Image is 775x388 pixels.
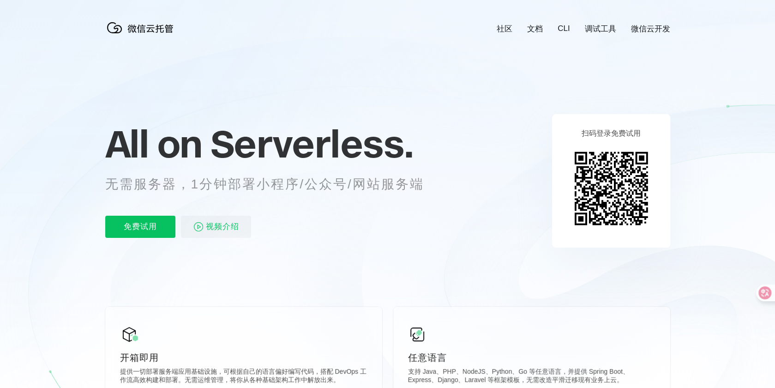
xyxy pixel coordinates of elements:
[206,216,239,238] span: 视频介绍
[193,221,204,232] img: video_play.svg
[582,129,641,139] p: 扫码登录免费试用
[210,121,413,167] span: Serverless.
[497,24,512,34] a: 社区
[105,30,179,38] a: 微信云托管
[105,121,202,167] span: All on
[631,24,670,34] a: 微信云开发
[120,368,367,386] p: 提供一切部署服务端应用基础设施，可根据自己的语言偏好编写代码，搭配 DevOps 工作流高效构建和部署。无需运维管理，将你从各种基础架构工作中解放出来。
[408,368,655,386] p: 支持 Java、PHP、NodeJS、Python、Go 等任意语言，并提供 Spring Boot、Express、Django、Laravel 等框架模板，无需改造平滑迁移现有业务上云。
[527,24,543,34] a: 文档
[558,24,570,33] a: CLI
[105,216,175,238] p: 免费试用
[105,18,179,37] img: 微信云托管
[408,351,655,364] p: 任意语言
[105,175,441,194] p: 无需服务器，1分钟部署小程序/公众号/网站服务端
[120,351,367,364] p: 开箱即用
[585,24,616,34] a: 调试工具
